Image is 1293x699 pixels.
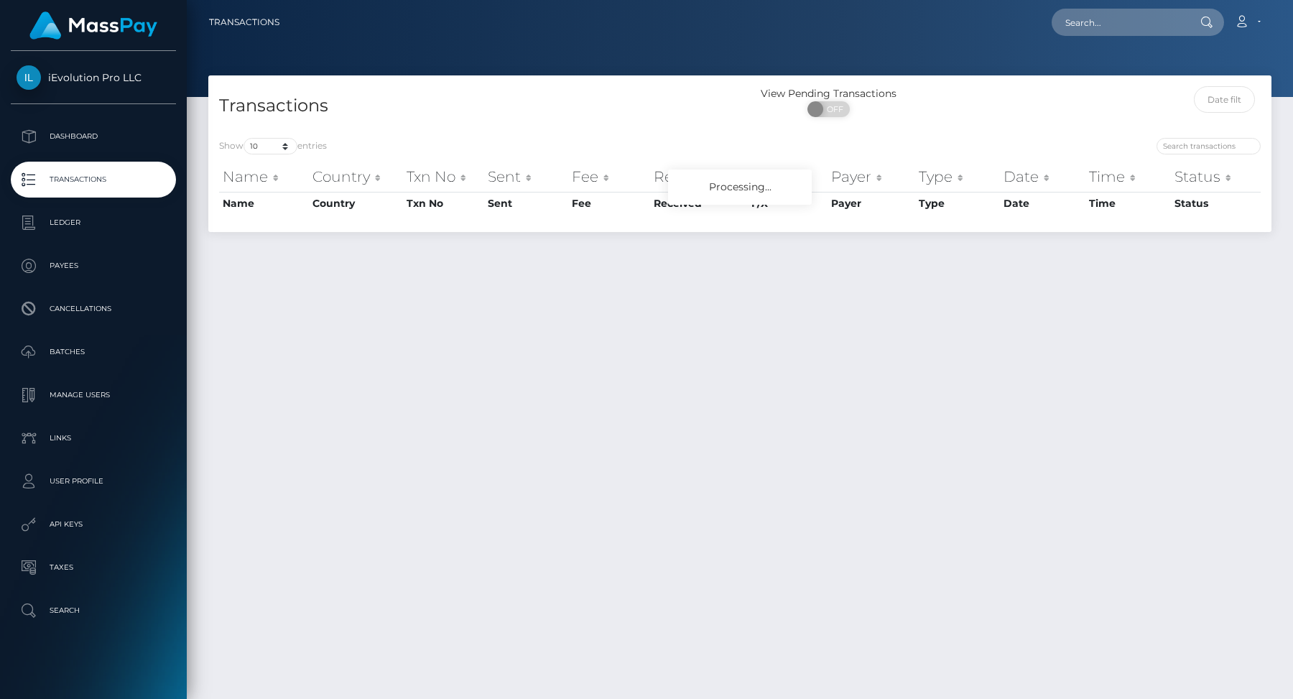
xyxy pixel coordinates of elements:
[650,162,748,191] th: Received
[484,192,569,215] th: Sent
[828,192,915,215] th: Payer
[11,119,176,154] a: Dashboard
[29,11,157,40] img: MassPay Logo
[11,205,176,241] a: Ledger
[11,420,176,456] a: Links
[568,192,650,215] th: Fee
[11,377,176,413] a: Manage Users
[17,169,170,190] p: Transactions
[11,593,176,629] a: Search
[209,7,279,37] a: Transactions
[17,212,170,233] p: Ledger
[17,65,41,90] img: iEvolution Pro LLC
[11,506,176,542] a: API Keys
[17,298,170,320] p: Cancellations
[484,162,569,191] th: Sent
[1085,192,1171,215] th: Time
[403,162,484,191] th: Txn No
[219,162,309,191] th: Name
[17,600,170,621] p: Search
[17,471,170,492] p: User Profile
[828,162,915,191] th: Payer
[11,71,176,84] span: iEvolution Pro LLC
[219,93,729,119] h4: Transactions
[1171,192,1261,215] th: Status
[219,192,309,215] th: Name
[650,192,748,215] th: Received
[403,192,484,215] th: Txn No
[668,170,812,205] div: Processing...
[1000,162,1085,191] th: Date
[11,162,176,198] a: Transactions
[815,101,851,117] span: OFF
[1000,192,1085,215] th: Date
[1052,9,1187,36] input: Search...
[17,384,170,406] p: Manage Users
[11,550,176,585] a: Taxes
[17,427,170,449] p: Links
[915,162,1000,191] th: Type
[740,86,917,101] div: View Pending Transactions
[17,126,170,147] p: Dashboard
[1194,86,1255,113] input: Date filter
[1157,138,1261,154] input: Search transactions
[17,341,170,363] p: Batches
[244,138,297,154] select: Showentries
[17,557,170,578] p: Taxes
[17,514,170,535] p: API Keys
[11,463,176,499] a: User Profile
[17,255,170,277] p: Payees
[915,192,1000,215] th: Type
[309,192,403,215] th: Country
[11,334,176,370] a: Batches
[309,162,403,191] th: Country
[219,138,327,154] label: Show entries
[748,162,828,191] th: F/X
[1171,162,1261,191] th: Status
[11,291,176,327] a: Cancellations
[11,248,176,284] a: Payees
[1085,162,1171,191] th: Time
[568,162,650,191] th: Fee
